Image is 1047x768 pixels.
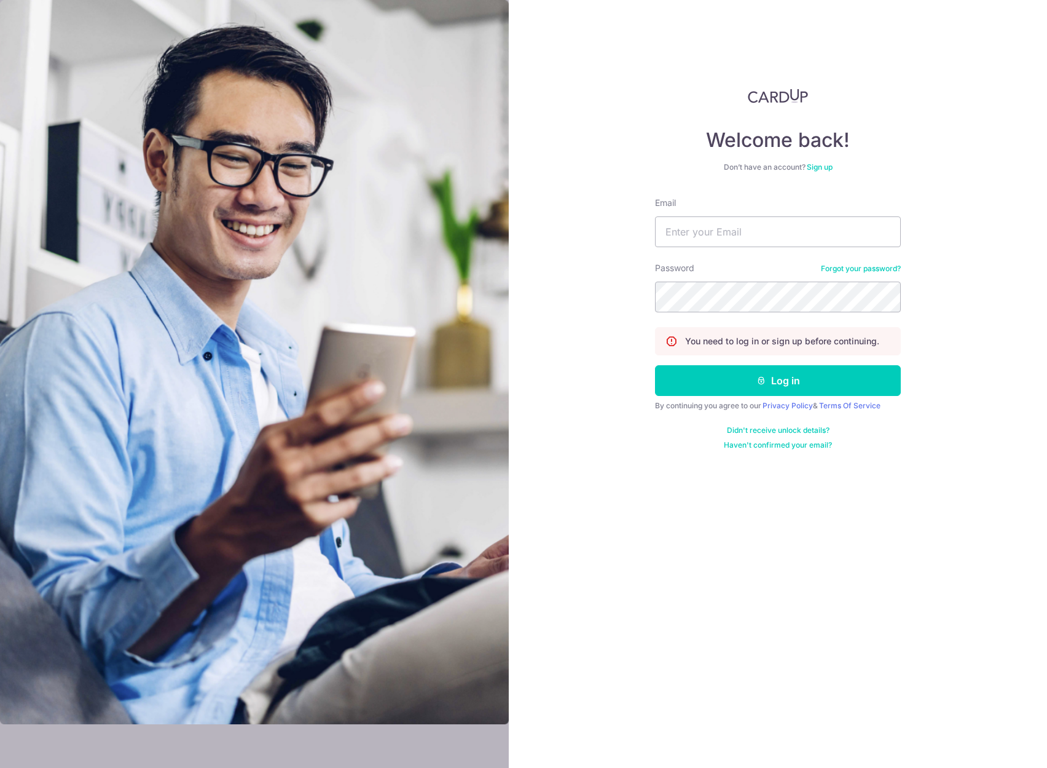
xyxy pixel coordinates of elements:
label: Password [655,262,694,274]
button: Log in [655,365,901,396]
a: Sign up [807,162,833,172]
div: Don’t have an account? [655,162,901,172]
a: Privacy Policy [763,401,813,410]
input: Enter your Email [655,216,901,247]
img: CardUp Logo [748,89,808,103]
a: Terms Of Service [819,401,880,410]
a: Forgot your password? [821,264,901,274]
label: Email [655,197,676,209]
h4: Welcome back! [655,128,901,152]
p: You need to log in or sign up before continuing. [685,335,879,347]
div: By continuing you agree to our & [655,401,901,411]
a: Didn't receive unlock details? [727,426,829,435]
a: Haven't confirmed your email? [724,440,832,450]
